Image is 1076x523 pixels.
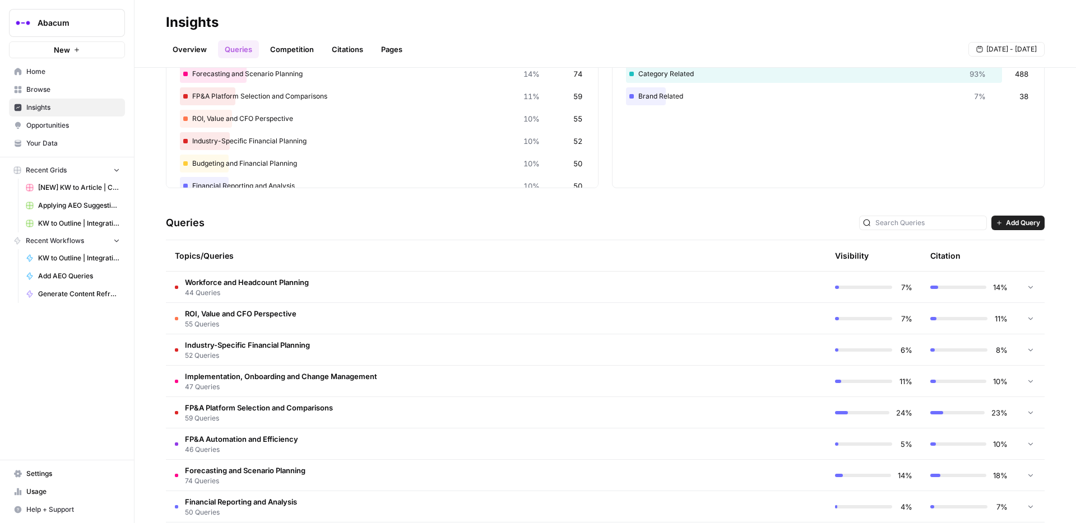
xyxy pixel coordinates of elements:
a: [NEW] KW to Article | Cohort Grid [21,179,125,197]
span: Forecasting and Scenario Planning [185,465,305,476]
span: 50 [573,158,582,169]
span: Add AEO Queries [38,271,120,281]
span: FP&A Platform Selection and Comparisons [185,402,333,413]
a: Browse [9,81,125,99]
span: 59 Queries [185,413,333,423]
span: 74 Queries [185,476,305,486]
a: Home [9,63,125,81]
span: Browse [26,85,120,95]
span: 488 [1015,68,1028,80]
a: Settings [9,465,125,483]
span: 47 Queries [185,382,377,392]
a: Insights [9,99,125,116]
span: 55 Queries [185,319,296,329]
span: 38 [1019,91,1028,102]
span: Usage [26,487,120,497]
span: Your Data [26,138,120,148]
span: 10% [523,113,540,124]
span: 10% [523,136,540,147]
span: Home [26,67,120,77]
button: [DATE] - [DATE] [968,42,1045,57]
a: Your Data [9,134,125,152]
button: Recent Workflows [9,232,125,249]
div: Budgeting and Financial Planning [180,155,585,172]
a: Pages [374,40,409,58]
button: Help + Support [9,501,125,519]
span: 23% [991,407,1008,418]
span: 14% [993,282,1008,293]
a: Generate Content Refresh Updates Brief [21,285,125,303]
a: Competition [263,40,321,58]
a: Applying AEO Suggestions [21,197,125,214]
a: Opportunities [9,116,125,134]
button: Recent Grids [9,162,125,179]
span: Industry-Specific Financial Planning [185,339,310,351]
div: Topics/Queries [175,240,722,271]
div: Visibility [835,250,869,261]
span: [NEW] KW to Article | Cohort Grid [38,183,120,193]
span: [DATE] - [DATE] [986,44,1037,54]
span: 52 [573,136,582,147]
span: New [54,44,70,55]
span: Recent Grids [26,165,67,175]
span: 7% [994,501,1008,512]
div: Insights [166,13,219,31]
span: 14% [898,470,912,481]
div: FP&A Platform Selection and Comparisons [180,87,585,105]
a: Add AEO Queries [21,267,125,285]
div: Industry-Specific Financial Planning [180,132,585,150]
span: ROI, Value and CFO Perspective [185,308,296,319]
button: Add Query [991,216,1045,230]
span: 10% [993,376,1008,387]
span: FP&A Automation and Efficiency [185,433,298,445]
h3: Queries [166,215,205,231]
span: 10% [523,158,540,169]
span: Add Query [1006,218,1040,228]
span: Financial Reporting and Analysis [185,496,297,507]
span: 24% [896,407,912,418]
span: Implementation, Onboarding and Change Management [185,371,377,382]
input: Search Queries [875,217,983,228]
span: 93% [970,68,986,80]
span: Opportunities [26,120,120,130]
span: Workforce and Headcount Planning [185,277,309,288]
span: 52 Queries [185,351,310,361]
span: 10% [523,180,540,192]
span: 59 [573,91,582,102]
span: Recent Workflows [26,236,84,246]
span: Help + Support [26,505,120,515]
span: Abacum [38,17,105,29]
span: 44 Queries [185,288,309,298]
span: 50 [573,180,582,192]
img: Abacum Logo [13,13,33,33]
span: 18% [993,470,1008,481]
span: 5% [899,438,912,450]
a: Queries [218,40,259,58]
span: KW to Outline | Integration Pages [38,253,120,263]
div: Category Related [626,65,1031,83]
span: 6% [899,344,912,356]
span: 7% [974,91,986,102]
a: Usage [9,483,125,501]
span: 8% [994,344,1008,356]
a: KW to Outline | Integration Pages [21,249,125,267]
a: Overview [166,40,214,58]
div: Forecasting and Scenario Planning [180,65,585,83]
div: Brand Related [626,87,1031,105]
span: KW to Outline | Integration Pages Grid [38,218,120,228]
div: Financial Reporting and Analysis [180,177,585,195]
div: Citation [930,240,961,271]
span: 74 [573,68,582,80]
span: Settings [26,469,120,479]
span: 14% [523,68,540,80]
span: 4% [899,501,912,512]
span: Generate Content Refresh Updates Brief [38,289,120,299]
span: 11% [523,91,540,102]
div: ROI, Value and CFO Perspective [180,110,585,128]
span: 7% [899,282,912,293]
span: 11% [994,313,1008,324]
span: Applying AEO Suggestions [38,200,120,211]
button: New [9,41,125,58]
button: Workspace: Abacum [9,9,125,37]
span: 55 [573,113,582,124]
